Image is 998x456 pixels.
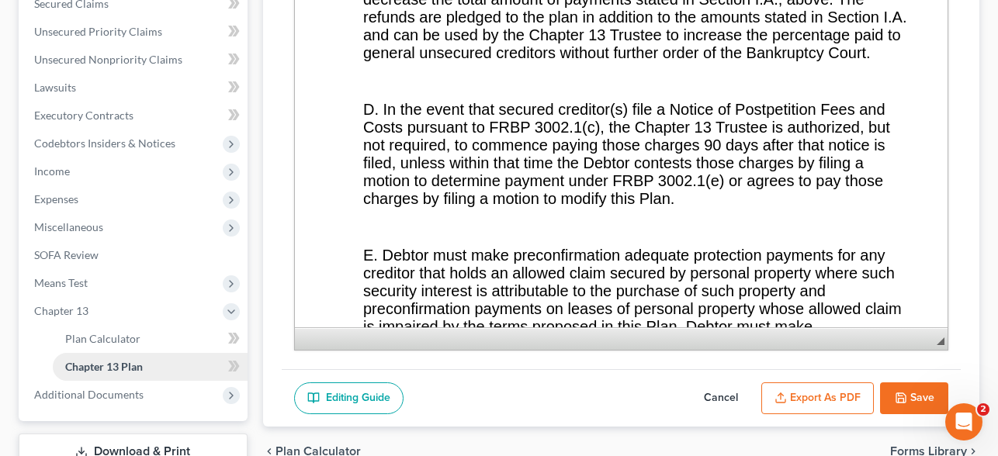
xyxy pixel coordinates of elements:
[34,25,162,38] span: Unsecured Priority Claims
[34,192,78,206] span: Expenses
[34,81,76,94] span: Lawsuits
[34,136,175,150] span: Codebtors Insiders & Notices
[22,46,248,74] a: Unsecured Nonpriority Claims
[22,241,248,269] a: SOFA Review
[22,102,248,130] a: Executory Contracts
[687,382,755,415] button: Cancel
[53,353,248,381] a: Chapter 13 Plan
[945,403,982,440] iframe: Intercom live chat
[880,382,948,415] button: Save
[761,382,874,415] button: Export as PDF
[34,220,103,233] span: Miscellaneous
[65,332,140,345] span: Plan Calculator
[53,325,248,353] a: Plan Calculator
[294,382,404,415] a: Editing Guide
[34,388,144,401] span: Additional Documents
[977,403,989,416] span: 2
[34,164,70,178] span: Income
[34,53,182,66] span: Unsecured Nonpriority Claims
[68,268,610,410] span: E. Debtor must make preconfirmation adequate protection payments for any creditor that holds an a...
[34,248,99,261] span: SOFA Review
[937,337,944,345] span: Resize
[22,74,248,102] a: Lawsuits
[22,18,248,46] a: Unsecured Priority Claims
[65,360,143,373] span: Chapter 13 Plan
[34,109,133,122] span: Executory Contracts
[34,276,88,289] span: Means Test
[34,304,88,317] span: Chapter 13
